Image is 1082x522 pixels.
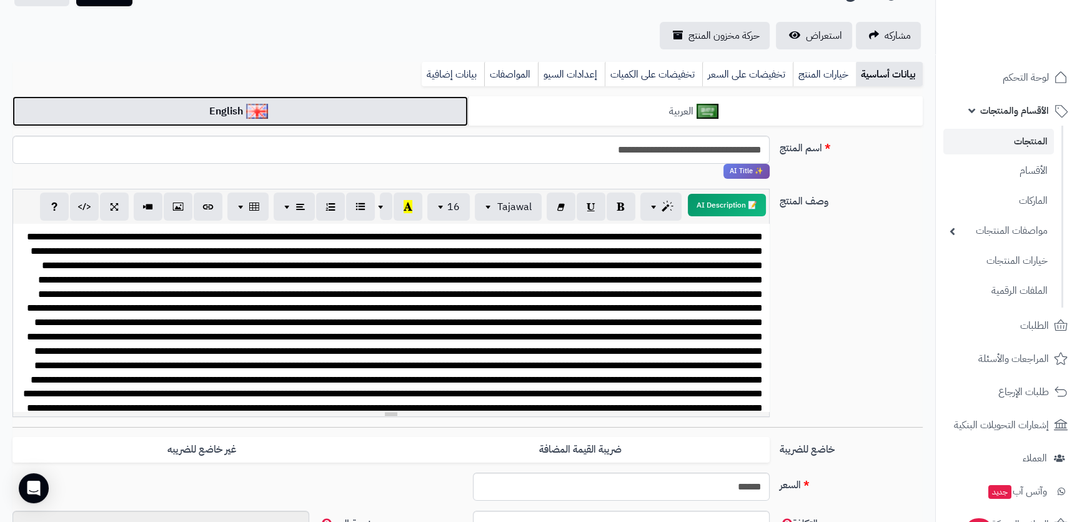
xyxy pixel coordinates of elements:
a: الملفات الرقمية [943,278,1054,304]
button: 📝 AI Description [688,194,766,216]
span: العملاء [1023,449,1047,467]
label: اسم المنتج [775,136,928,156]
span: الطلبات [1020,317,1049,334]
a: تخفيضات على السعر [702,62,793,87]
label: السعر [775,473,928,493]
a: خيارات المنتج [793,62,856,87]
span: مشاركه [885,28,911,43]
a: المنتجات [943,129,1054,154]
a: العملاء [943,443,1075,473]
button: Tajawal [475,193,542,221]
div: Open Intercom Messenger [19,473,49,503]
a: مشاركه [856,22,921,49]
span: Tajawal [497,199,532,214]
span: طلبات الإرجاع [998,383,1049,401]
a: وآتس آبجديد [943,476,1075,506]
a: الماركات [943,188,1054,214]
a: لوحة التحكم [943,63,1075,93]
span: حركة مخزون المنتج [688,28,760,43]
span: 16 [447,199,460,214]
a: الأقسام [943,158,1054,184]
span: استعراض [806,28,842,43]
a: طلبات الإرجاع [943,377,1075,407]
a: تخفيضات على الكميات [605,62,702,87]
a: English [12,96,468,127]
a: خيارات المنتجات [943,248,1054,274]
a: المراجعات والأسئلة [943,344,1075,374]
a: بيانات إضافية [422,62,484,87]
label: وصف المنتج [775,189,928,209]
span: لوحة التحكم [1003,69,1049,86]
button: 16 [427,193,470,221]
img: العربية [697,104,718,119]
a: حركة مخزون المنتج [660,22,770,49]
span: جديد [988,485,1011,499]
a: مواصفات المنتجات [943,218,1054,244]
img: logo-2.png [997,34,1070,60]
a: استعراض [776,22,852,49]
img: English [246,104,268,119]
a: إشعارات التحويلات البنكية [943,410,1075,440]
span: إشعارات التحويلات البنكية [954,416,1049,434]
label: ضريبة القيمة المضافة [391,437,770,463]
a: بيانات أساسية [856,62,923,87]
span: انقر لاستخدام رفيقك الذكي [723,164,770,179]
a: العربية [468,96,923,127]
span: وآتس آب [987,483,1047,500]
a: إعدادات السيو [538,62,605,87]
label: خاضع للضريبة [775,437,928,457]
span: المراجعات والأسئلة [978,350,1049,368]
span: الأقسام والمنتجات [980,102,1049,119]
a: الطلبات [943,311,1075,341]
label: غير خاضع للضريبه [12,437,391,463]
a: المواصفات [484,62,538,87]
